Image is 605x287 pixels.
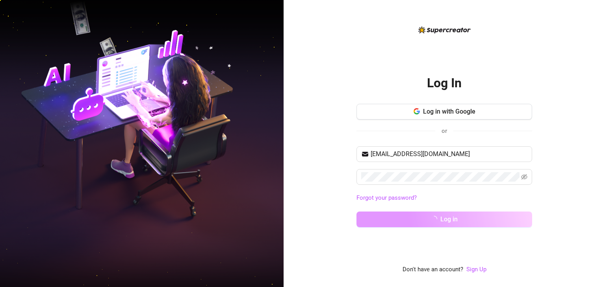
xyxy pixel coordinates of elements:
a: Sign Up [466,266,486,273]
button: Log in [356,212,532,227]
span: Don't have an account? [403,265,463,274]
h2: Log In [427,75,462,91]
span: eye-invisible [521,174,527,180]
a: Forgot your password? [356,193,532,203]
button: Log in with Google [356,104,532,120]
span: Log in [440,215,458,223]
span: Log in with Google [423,108,475,115]
span: loading [430,215,438,223]
input: Your email [371,149,527,159]
a: Sign Up [466,265,486,274]
span: or [442,127,447,134]
img: logo-BBDzfeDw.svg [418,26,471,33]
a: Forgot your password? [356,194,417,201]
